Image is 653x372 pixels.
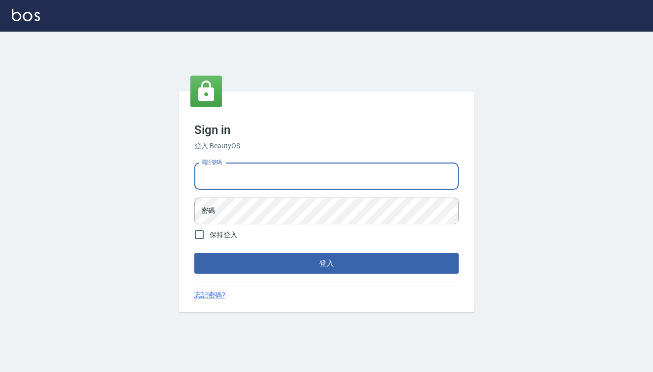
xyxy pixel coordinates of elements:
[12,9,40,21] img: Logo
[210,230,237,240] span: 保持登入
[194,123,459,137] h3: Sign in
[201,159,222,166] label: 電話號碼
[194,253,459,274] button: 登入
[194,141,459,151] h6: 登入 BeautyOS
[194,290,225,300] a: 忘記密碼?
